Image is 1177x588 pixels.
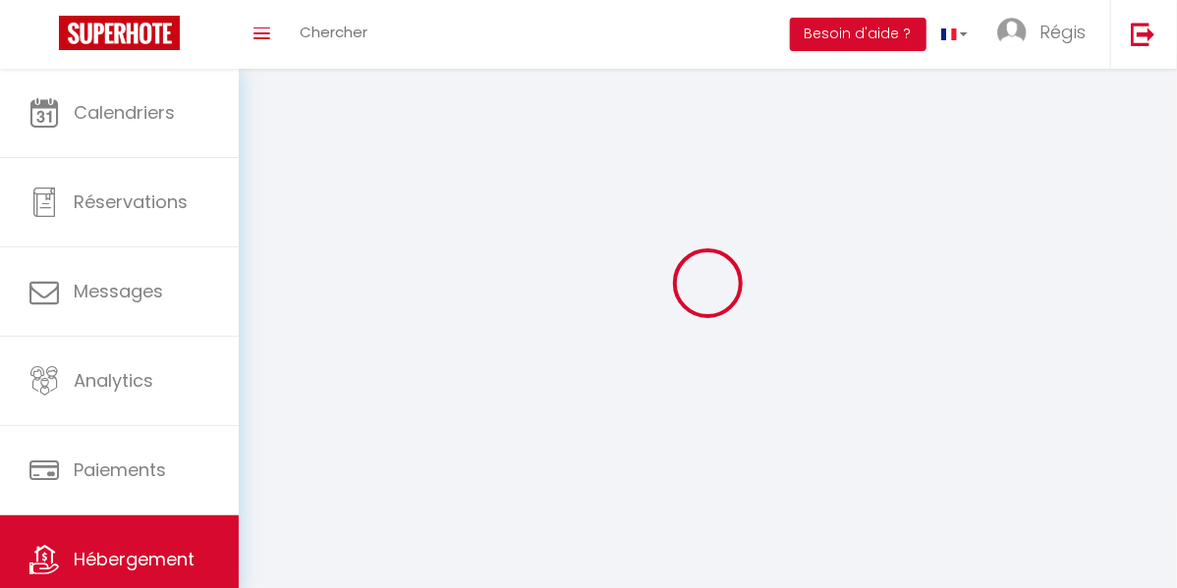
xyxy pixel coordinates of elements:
span: Calendriers [74,100,175,125]
img: logout [1131,22,1155,46]
span: Régis [1039,20,1086,44]
button: Besoin d'aide ? [790,18,926,51]
span: Paiements [74,457,166,482]
span: Analytics [74,368,153,393]
img: ... [997,18,1027,47]
span: Messages [74,279,163,303]
span: Chercher [300,22,367,42]
span: Réservations [74,189,188,214]
button: Ouvrir le widget de chat LiveChat [16,8,75,67]
span: Hébergement [74,547,195,571]
img: Super Booking [59,16,180,50]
